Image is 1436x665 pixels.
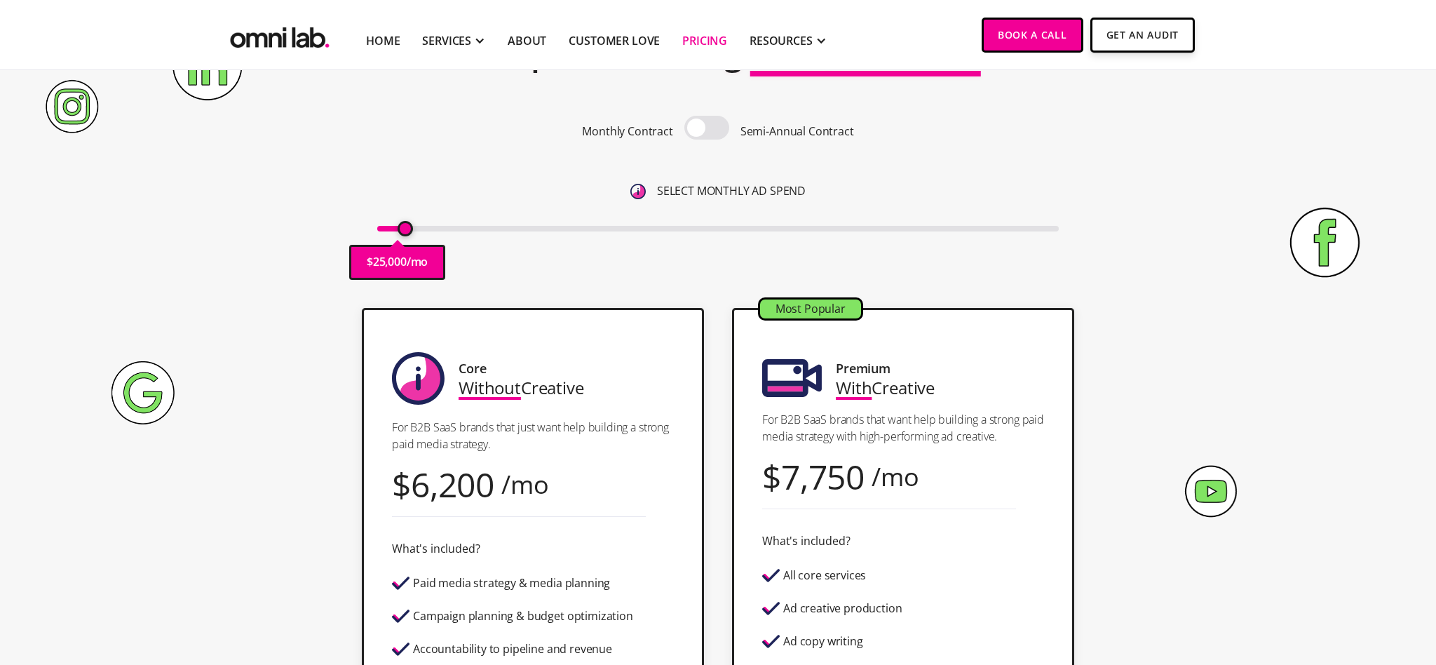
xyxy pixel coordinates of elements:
a: Home [366,32,400,49]
div: Paid media strategy & media planning [413,577,610,589]
p: SELECT MONTHLY AD SPEND [657,182,806,201]
p: Semi-Annual Contract [740,122,854,141]
iframe: Chat Widget [1184,502,1436,665]
div: Ad copy writing [783,636,863,647]
a: home [227,18,332,52]
a: Get An Audit [1090,18,1195,53]
div: Campaign planning & budget optimization [413,610,633,622]
div: 7,750 [781,467,865,486]
div: $ [392,475,411,494]
div: Ad creative production [783,603,902,614]
a: Customer Love [569,32,660,49]
p: $ [367,253,373,271]
div: Most Popular [760,300,861,318]
img: Omni Lab: B2B SaaS Demand Generation Agency [227,18,332,52]
div: Accountability to pipeline and revenue [413,643,612,655]
div: SERVICES [422,32,471,49]
div: /mo [501,475,549,494]
div: Creative [836,378,935,397]
span: With [836,376,872,399]
div: What's included? [392,539,480,558]
div: All core services [783,570,866,582]
p: Monthly Contract [582,122,672,141]
img: 6410812402e99d19b372aa32_omni-nav-info.svg [630,184,646,199]
div: Premium [836,359,890,378]
div: $ [762,467,781,486]
p: For B2B SaaS brands that want help building a strong paid media strategy with high-performing ad ... [762,411,1044,445]
a: About [508,32,546,49]
div: What's included? [762,532,850,551]
div: 6,200 [411,475,494,494]
span: Without [459,376,521,399]
span: Yeah, We Know [750,31,981,74]
div: /mo [872,467,919,486]
p: 25,000 [373,253,407,271]
div: Core [459,359,486,378]
div: RESOURCES [750,32,813,49]
a: Pricing [682,32,727,49]
a: Book a Call [982,18,1083,53]
div: Creative [459,378,584,397]
p: /mo [407,253,428,271]
p: For B2B SaaS brands that just want help building a strong paid media strategy. [392,419,674,452]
